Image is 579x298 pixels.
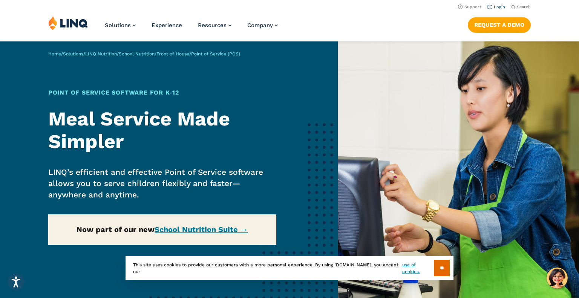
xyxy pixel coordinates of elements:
span: / / / / / [48,51,240,57]
span: Point of Service (POS) [191,51,240,57]
span: Company [247,22,273,29]
a: Company [247,22,278,29]
span: Solutions [105,22,131,29]
h1: Point of Service Software for K‑12 [48,88,276,97]
nav: Button Navigation [468,16,531,32]
p: LINQ’s efficient and effective Point of Service software allows you to serve children flexibly an... [48,167,276,200]
nav: Primary Navigation [105,16,278,41]
span: Resources [198,22,227,29]
a: Resources [198,22,231,29]
a: Support [458,5,481,9]
a: Login [487,5,505,9]
a: LINQ Nutrition [85,51,117,57]
div: This site uses cookies to provide our customers with a more personal experience. By using [DOMAIN... [126,256,453,280]
a: Home [48,51,61,57]
a: Experience [152,22,182,29]
a: School Nutrition [119,51,155,57]
a: Solutions [105,22,136,29]
span: Search [517,5,531,9]
a: Request a Demo [468,17,531,32]
button: Hello, have a question? Let’s chat. [547,267,568,289]
img: LINQ | K‑12 Software [48,16,88,30]
button: Open Search Bar [511,4,531,10]
a: Front of House [156,51,189,57]
strong: Now part of our new [77,225,248,234]
strong: Meal Service Made Simpler [48,107,230,153]
a: use of cookies. [402,261,434,275]
a: Solutions [63,51,83,57]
